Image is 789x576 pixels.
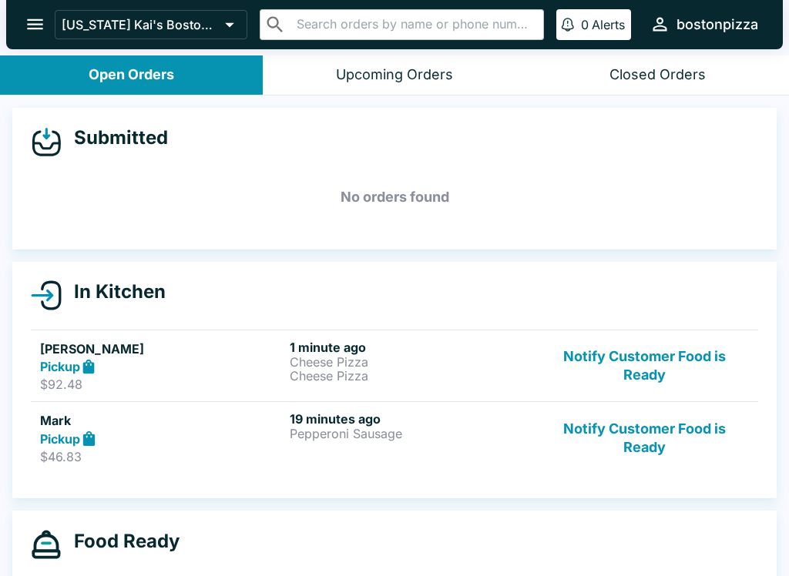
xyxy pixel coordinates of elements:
[31,401,758,474] a: MarkPickup$46.8319 minutes agoPepperoni SausageNotify Customer Food is Ready
[609,66,706,84] div: Closed Orders
[290,340,533,355] h6: 1 minute ago
[55,10,247,39] button: [US_STATE] Kai's Boston Pizza
[40,359,80,374] strong: Pickup
[290,369,533,383] p: Cheese Pizza
[31,330,758,402] a: [PERSON_NAME]Pickup$92.481 minute agoCheese PizzaCheese PizzaNotify Customer Food is Ready
[677,15,758,34] div: bostonpizza
[40,340,284,358] h5: [PERSON_NAME]
[540,411,749,464] button: Notify Customer Food is Ready
[643,8,764,41] button: bostonpizza
[581,17,589,32] p: 0
[290,427,533,440] p: Pepperoni Sausage
[62,530,180,553] h4: Food Ready
[592,17,625,32] p: Alerts
[540,340,749,393] button: Notify Customer Food is Ready
[40,449,284,464] p: $46.83
[40,411,284,430] h5: Mark
[31,169,758,225] h5: No orders found
[292,14,537,35] input: Search orders by name or phone number
[15,5,55,44] button: open drawer
[40,431,80,447] strong: Pickup
[290,355,533,369] p: Cheese Pizza
[62,126,168,149] h4: Submitted
[290,411,533,427] h6: 19 minutes ago
[89,66,174,84] div: Open Orders
[62,17,219,32] p: [US_STATE] Kai's Boston Pizza
[40,377,284,392] p: $92.48
[336,66,453,84] div: Upcoming Orders
[62,280,166,303] h4: In Kitchen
